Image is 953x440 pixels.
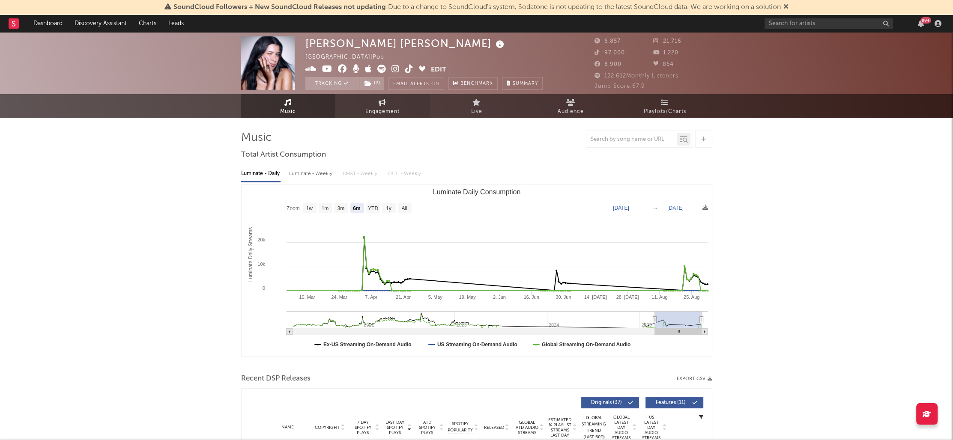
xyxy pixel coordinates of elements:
[645,397,703,408] button: Features(11)
[651,400,690,405] span: Features ( 11 )
[556,294,571,300] text: 30. Jun
[595,62,621,67] span: 8.900
[667,205,684,211] text: [DATE]
[173,4,781,11] span: : Due to a change to SoundCloud's system, Sodatone is not updating to the latest SoundCloud data....
[587,400,626,405] span: Originals ( 37 )
[433,188,520,196] text: Luminate Daily Consumption
[595,39,621,44] span: 6.857
[359,77,385,90] span: ( 2 )
[289,166,334,181] div: Luminate - Weekly
[548,417,572,438] span: Estimated % Playlist Streams Last Day
[653,62,674,67] span: 854
[584,294,606,300] text: 14. [DATE]
[558,107,584,117] span: Audience
[305,52,394,62] div: [GEOGRAPHIC_DATA] | Pop
[651,294,667,300] text: 11. Aug
[523,294,539,300] text: 16. Jun
[306,205,313,211] text: 1w
[241,166,281,181] div: Luminate - Daily
[337,205,344,211] text: 3m
[653,205,658,211] text: →
[27,15,69,32] a: Dashboard
[280,107,296,117] span: Music
[388,77,444,90] button: Email AlertsOn
[431,65,446,75] button: Edit
[541,342,630,348] text: Global Streaming On-Demand Audio
[644,107,686,117] span: Playlists/Charts
[352,420,374,435] span: 7 Day Spotify Plays
[428,294,442,300] text: 5. May
[287,205,300,211] text: Zoom
[416,420,439,435] span: ATD Spotify Plays
[365,107,400,117] span: Engagement
[247,227,253,282] text: Luminate Daily Streams
[315,425,340,430] span: Copyright
[493,294,505,300] text: 2. Jun
[783,4,789,11] span: Dismiss
[401,205,407,211] text: All
[677,376,712,381] button: Export CSV
[616,294,639,300] text: 28. [DATE]
[460,79,493,89] span: Benchmark
[69,15,133,32] a: Discovery Assistant
[241,374,311,384] span: Recent DSP Releases
[162,15,190,32] a: Leads
[595,50,625,56] span: 97.000
[267,424,309,431] div: Name
[448,421,473,434] span: Spotify Popularity
[586,136,677,143] input: Search by song name or URL
[384,420,406,435] span: Last Day Spotify Plays
[262,285,265,291] text: 0
[367,205,378,211] text: YTD
[595,83,645,89] span: Jump Score: 67.9
[513,81,538,86] span: Summary
[173,4,386,11] span: SoundCloud Followers + New SoundCloud Releases not updating
[618,94,712,118] a: Playlists/Charts
[331,294,347,300] text: 24. Mar
[242,185,712,356] svg: Luminate Daily Consumption
[613,205,629,211] text: [DATE]
[502,77,543,90] button: Summary
[241,150,326,160] span: Total Artist Consumption
[335,94,430,118] a: Engagement
[241,94,335,118] a: Music
[396,294,411,300] text: 21. Apr
[359,77,384,90] button: (2)
[323,342,412,348] text: Ex-US Streaming On-Demand Audio
[448,77,498,90] a: Benchmark
[437,342,517,348] text: US Streaming On-Demand Audio
[305,77,359,90] button: Tracking
[683,294,699,300] text: 25. Aug
[515,420,539,435] span: Global ATD Audio Streams
[918,20,924,27] button: 99+
[459,294,476,300] text: 19. May
[920,17,931,24] div: 99 +
[581,397,639,408] button: Originals(37)
[365,294,377,300] text: 7. Apr
[653,39,681,44] span: 21.716
[386,205,391,211] text: 1y
[471,107,482,117] span: Live
[431,82,439,86] em: On
[257,262,265,267] text: 10k
[484,425,504,430] span: Released
[430,94,524,118] a: Live
[765,18,893,29] input: Search for artists
[257,237,265,242] text: 20k
[299,294,315,300] text: 10. Mar
[353,205,360,211] text: 6m
[595,73,678,79] span: 122.612 Monthly Listeners
[321,205,329,211] text: 1m
[524,94,618,118] a: Audience
[653,50,678,56] span: 1.220
[133,15,162,32] a: Charts
[305,36,506,51] div: [PERSON_NAME] [PERSON_NAME]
